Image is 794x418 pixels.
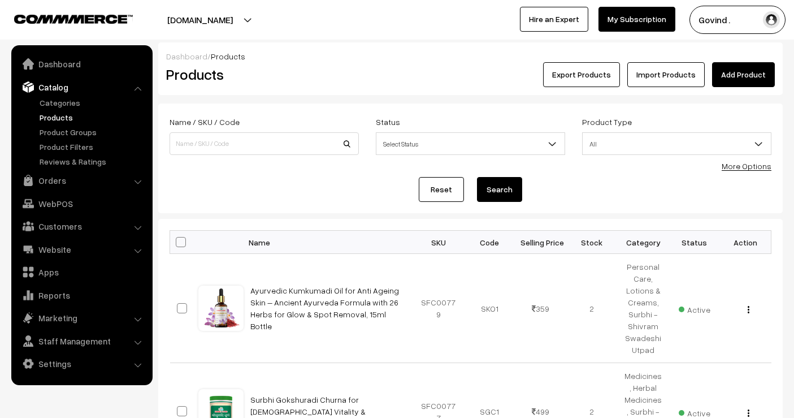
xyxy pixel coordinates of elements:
[244,231,413,254] th: Name
[464,231,515,254] th: Code
[37,156,149,167] a: Reviews & Ratings
[598,7,675,32] a: My Subscription
[419,177,464,202] a: Reset
[477,177,522,202] button: Search
[712,62,775,87] a: Add Product
[515,231,567,254] th: Selling Price
[14,239,149,260] a: Website
[618,254,669,363] td: Personal Care, Lotions & Creams, Surbhi - Shivram Swadeshi Utpad
[748,306,749,313] img: Menu
[14,170,149,191] a: Orders
[582,116,632,128] label: Product Type
[14,15,133,23] img: COMMMERCE
[543,62,620,87] button: Export Products
[170,132,359,155] input: Name / SKU / Code
[211,51,245,61] span: Products
[413,254,465,363] td: SFC00779
[14,216,149,236] a: Customers
[582,132,771,155] span: All
[748,410,749,417] img: Menu
[14,262,149,282] a: Apps
[37,126,149,138] a: Product Groups
[618,231,669,254] th: Category
[722,161,771,171] a: More Options
[14,54,149,74] a: Dashboard
[413,231,465,254] th: SKU
[720,231,771,254] th: Action
[14,285,149,305] a: Reports
[166,51,207,61] a: Dashboard
[679,301,710,316] span: Active
[566,231,618,254] th: Stock
[14,77,149,97] a: Catalog
[583,134,771,154] span: All
[37,97,149,109] a: Categories
[170,116,240,128] label: Name / SKU / Code
[520,7,588,32] a: Hire an Expert
[14,308,149,328] a: Marketing
[14,331,149,351] a: Staff Management
[376,116,400,128] label: Status
[37,141,149,153] a: Product Filters
[669,231,720,254] th: Status
[464,254,515,363] td: SKO1
[627,62,705,87] a: Import Products
[14,193,149,214] a: WebPOS
[376,134,565,154] span: Select Status
[37,111,149,123] a: Products
[250,286,399,331] a: Ayurvedic Kumkumadi Oil for Anti Ageing Skin – Ancient Ayurveda Formula with 26 Herbs for Glow & ...
[14,11,113,25] a: COMMMERCE
[128,6,272,34] button: [DOMAIN_NAME]
[763,11,780,28] img: user
[166,66,358,83] h2: Products
[689,6,786,34] button: Govind .
[376,132,565,155] span: Select Status
[14,354,149,374] a: Settings
[566,254,618,363] td: 2
[515,254,567,363] td: 359
[166,50,775,62] div: /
